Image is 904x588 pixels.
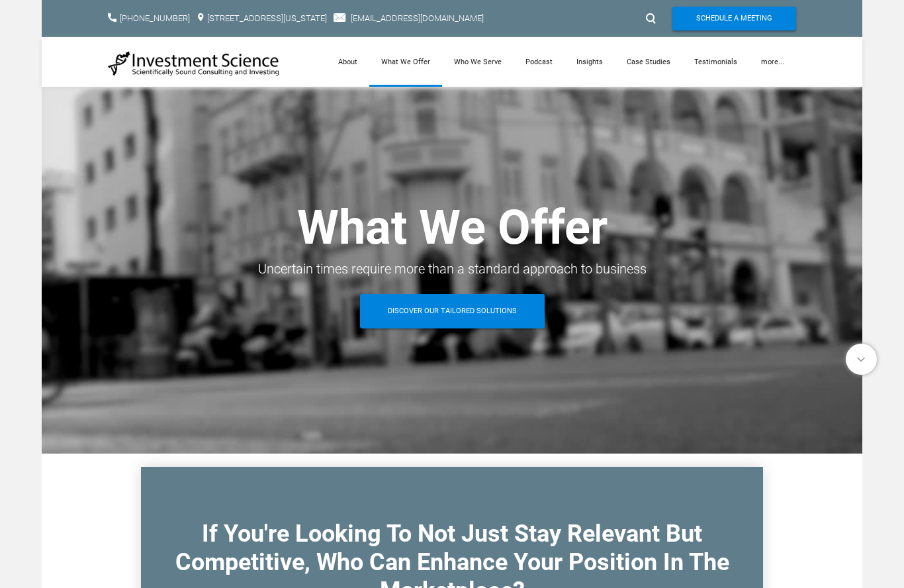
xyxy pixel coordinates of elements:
[108,257,796,281] div: Uncertain times require more than a standard approach to business
[360,294,545,328] a: Discover Our Tailored Solutions
[207,13,327,23] a: [STREET_ADDRESS][US_STATE]​
[297,199,608,256] strong: What We Offer
[682,37,749,87] a: Testimonials
[369,37,442,87] a: What We Offer
[388,294,517,328] span: Discover Our Tailored Solutions
[615,37,682,87] a: Case Studies
[108,50,280,77] img: Investment Science | NYC Consulting Services
[442,37,514,87] a: Who We Serve
[749,37,796,87] a: more...
[514,37,565,87] a: Podcast
[120,13,190,23] a: [PHONE_NUMBER]
[696,7,772,30] span: Schedule A Meeting
[672,7,796,30] a: Schedule A Meeting
[565,37,615,87] a: Insights
[326,37,369,87] a: About
[351,13,484,23] a: [EMAIL_ADDRESS][DOMAIN_NAME]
